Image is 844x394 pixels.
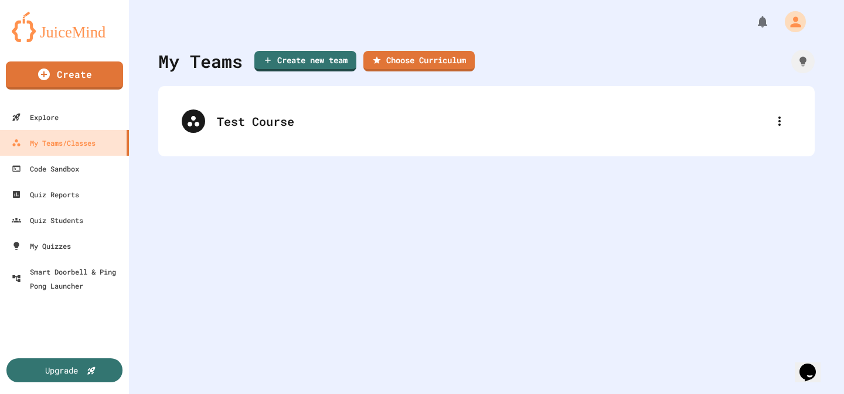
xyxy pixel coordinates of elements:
div: My Teams/Classes [12,136,96,150]
div: Code Sandbox [12,162,79,176]
div: My Notifications [734,12,772,32]
div: Test Course [217,112,768,130]
div: My Teams [158,48,243,74]
div: My Quizzes [12,239,71,253]
div: Quiz Reports [12,187,79,201]
a: Create [6,61,123,90]
a: Create new team [254,51,356,71]
div: My Account [772,8,809,35]
a: Choose Curriculum [363,51,475,71]
div: Smart Doorbell & Ping Pong Launcher [12,265,124,293]
img: logo-orange.svg [12,12,117,42]
iframe: chat widget [795,347,832,382]
div: Explore [12,110,59,124]
div: Upgrade [45,364,78,376]
div: Quiz Students [12,213,83,227]
div: How it works [791,50,815,73]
